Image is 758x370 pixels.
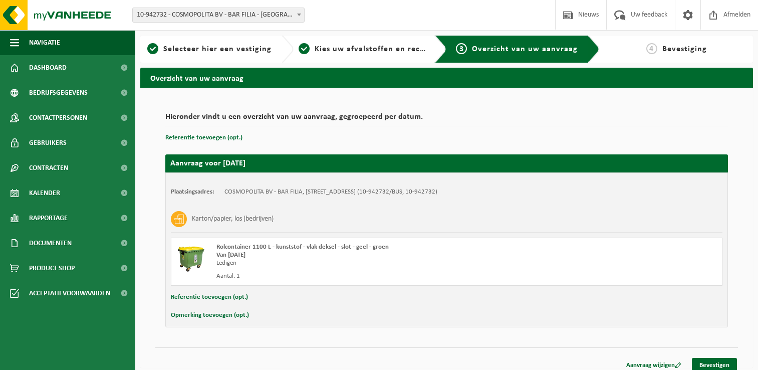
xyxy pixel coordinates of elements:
[646,43,657,54] span: 4
[133,8,304,22] span: 10-942732 - COSMOPOLITA BV - BAR FILIA - KORTRIJK
[29,206,68,231] span: Rapportage
[171,309,249,322] button: Opmerking toevoegen (opt.)
[224,188,437,196] td: COSMOPOLITA BV - BAR FILIA, [STREET_ADDRESS] (10-942732/BUS, 10-942732)
[29,105,87,130] span: Contactpersonen
[29,231,72,256] span: Documenten
[29,80,88,105] span: Bedrijfsgegevens
[165,113,728,126] h2: Hieronder vindt u een overzicht van uw aanvraag, gegroepeerd per datum.
[299,43,310,54] span: 2
[472,45,578,53] span: Overzicht van uw aanvraag
[171,291,248,304] button: Referentie toevoegen (opt.)
[132,8,305,23] span: 10-942732 - COSMOPOLITA BV - BAR FILIA - KORTRIJK
[29,256,75,281] span: Product Shop
[171,189,214,195] strong: Plaatsingsadres:
[147,43,158,54] span: 1
[456,43,467,54] span: 3
[662,45,707,53] span: Bevestiging
[29,180,60,206] span: Kalender
[29,130,67,155] span: Gebruikers
[145,43,274,55] a: 1Selecteer hier een vestiging
[163,45,272,53] span: Selecteer hier een vestiging
[216,252,245,258] strong: Van [DATE]
[140,68,753,87] h2: Overzicht van uw aanvraag
[216,259,487,267] div: Ledigen
[216,272,487,280] div: Aantal: 1
[29,30,60,55] span: Navigatie
[165,131,242,144] button: Referentie toevoegen (opt.)
[176,243,206,273] img: WB-1100-HPE-GN-51.png
[29,55,67,80] span: Dashboard
[29,281,110,306] span: Acceptatievoorwaarden
[299,43,427,55] a: 2Kies uw afvalstoffen en recipiënten
[216,244,389,250] span: Rolcontainer 1100 L - kunststof - vlak deksel - slot - geel - groen
[29,155,68,180] span: Contracten
[170,159,245,167] strong: Aanvraag voor [DATE]
[315,45,452,53] span: Kies uw afvalstoffen en recipiënten
[192,211,274,227] h3: Karton/papier, los (bedrijven)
